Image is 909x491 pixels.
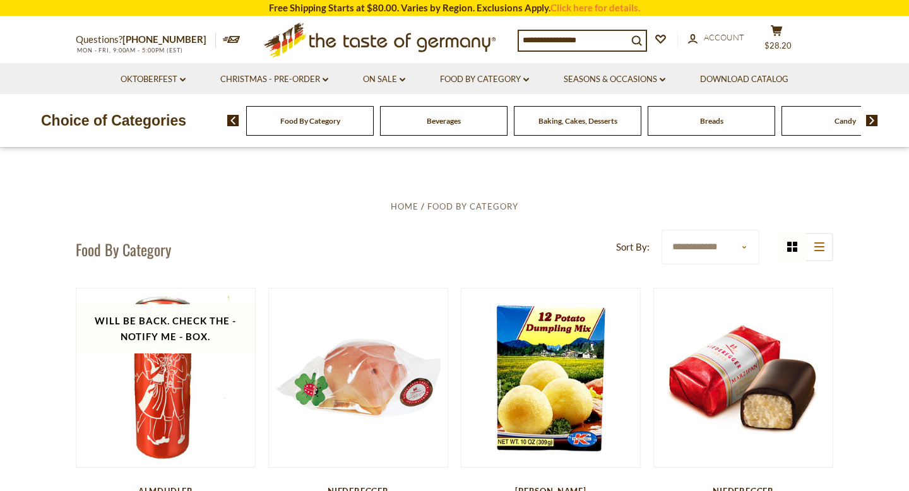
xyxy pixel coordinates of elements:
a: Christmas - PRE-ORDER [220,73,328,86]
a: Food By Category [440,73,529,86]
a: Download Catalog [700,73,788,86]
a: Baking, Cakes, Desserts [538,116,617,126]
a: Oktoberfest [121,73,186,86]
img: Niederegger "Classics Petit" Dark Chocolate Covered Marzipan Loaf, 15g [654,312,833,444]
span: MON - FRI, 9:00AM - 5:00PM (EST) [76,47,183,54]
a: On Sale [363,73,405,86]
a: Breads [700,116,723,126]
img: Dr. Knoll German Potato Dumplings Mix "Half and Half" in Box, 12 pc. 10 oz. [461,288,640,467]
a: Home [391,201,419,211]
p: Questions? [76,32,216,48]
a: Click here for details. [550,2,640,13]
span: Account [704,32,744,42]
a: Candy [835,116,856,126]
img: next arrow [866,115,878,126]
button: $28.20 [757,25,795,56]
img: previous arrow [227,115,239,126]
h1: Food By Category [76,240,171,259]
a: Food By Category [427,201,518,211]
a: [PHONE_NUMBER] [122,33,206,45]
span: $28.20 [764,40,792,50]
label: Sort By: [616,239,650,255]
a: Seasons & Occasions [564,73,665,86]
img: Niederegger Pure Marzipan Good Luck Pigs, .44 oz [269,288,448,467]
a: Beverages [427,116,461,126]
img: Almdudler Austrian Soft Drink with Alpine Herbs 11.2 fl oz [76,288,255,467]
a: Food By Category [280,116,340,126]
a: Account [688,31,744,45]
